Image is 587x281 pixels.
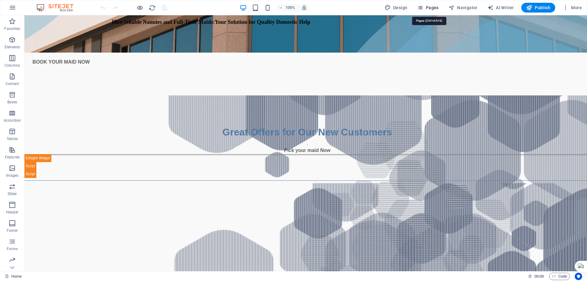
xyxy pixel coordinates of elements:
p: Content [6,81,19,86]
i: Reload page [149,4,156,11]
span: Design [385,5,408,11]
span: : [539,274,540,279]
span: Navigator [449,5,478,11]
a: Click to cancel selection. Double-click to open Pages [5,273,22,280]
span: Pages [417,5,438,11]
button: Navigator [446,3,480,13]
button: AI Writer [485,3,516,13]
h6: 100% [286,4,295,11]
p: Favorites [4,26,20,31]
button: Code [549,273,570,280]
button: More [560,3,584,13]
button: Pages [415,3,441,13]
button: reload [148,4,156,11]
button: 100% [276,4,298,11]
p: Tables [7,136,18,141]
p: Footer [7,228,18,233]
h6: Session time [528,273,544,280]
button: Design [382,3,410,13]
p: Images [6,173,19,178]
button: Usercentrics [575,273,582,280]
span: More [563,5,582,11]
p: Header [6,210,18,215]
p: Boxes [7,100,17,105]
p: Elements [5,45,20,50]
p: Columns [5,63,20,68]
span: Publish [526,5,550,11]
img: Editor Logo [35,4,81,11]
button: Publish [521,3,555,13]
p: Forms [7,246,18,251]
span: 00 00 [534,273,544,280]
p: Slider [8,191,17,196]
div: Design (Ctrl+Alt+Y) [382,3,410,13]
button: Click here to leave preview mode and continue editing [136,4,143,11]
p: Features [5,155,20,160]
p: Accordion [4,118,21,123]
i: On resize automatically adjust zoom level to fit chosen device. [301,5,307,10]
span: Code [552,273,567,280]
span: AI Writer [487,5,514,11]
